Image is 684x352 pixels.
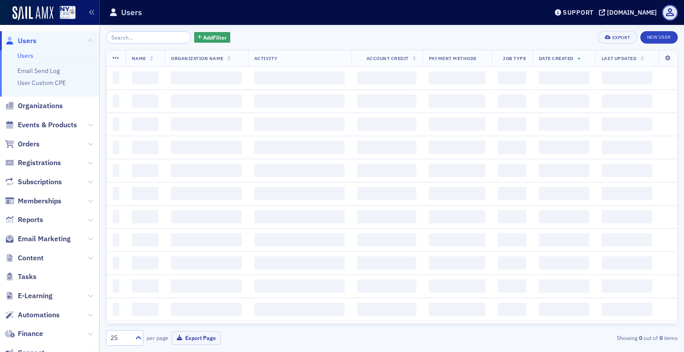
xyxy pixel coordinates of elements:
span: ‌ [429,303,485,316]
span: ‌ [171,233,242,247]
span: ‌ [113,164,119,177]
a: Organizations [5,101,63,111]
span: ‌ [357,71,416,85]
a: Users [17,52,33,60]
span: Profile [662,5,678,20]
span: ‌ [132,279,159,293]
span: ‌ [429,187,485,200]
a: Email Marketing [5,234,71,244]
span: ‌ [539,256,589,270]
span: ‌ [113,256,119,270]
span: ‌ [113,187,119,200]
span: Reports [18,215,43,225]
div: Showing out of items [493,334,678,342]
span: ‌ [171,210,242,223]
span: ‌ [429,256,485,270]
span: Tasks [18,272,37,282]
span: Activity [254,55,277,61]
span: ‌ [498,210,526,223]
span: ‌ [498,71,526,85]
span: ‌ [357,279,416,293]
span: Automations [18,310,60,320]
span: ‌ [254,117,345,131]
span: ‌ [539,187,589,200]
span: ‌ [357,256,416,270]
span: ‌ [357,187,416,200]
span: ‌ [132,94,159,108]
span: Organizations [18,101,63,111]
a: Finance [5,329,43,339]
span: ‌ [171,303,242,316]
span: ‌ [254,303,345,316]
span: ‌ [539,303,589,316]
span: ‌ [539,141,589,154]
a: New User [640,31,678,44]
span: ‌ [539,164,589,177]
a: E-Learning [5,291,53,301]
span: ‌ [429,94,485,108]
span: ‌ [429,71,485,85]
span: ‌ [113,71,119,85]
span: ‌ [602,187,652,200]
button: AddFilter [194,32,231,43]
span: ‌ [602,94,652,108]
span: ‌ [132,210,159,223]
a: Content [5,253,44,263]
span: ‌ [429,233,485,247]
img: SailAMX [60,6,76,20]
a: User Custom CPE [17,79,66,87]
span: Account Credit [366,55,409,61]
span: ‌ [171,71,242,85]
a: Registrations [5,158,61,168]
span: Finance [18,329,43,339]
strong: 0 [658,334,664,342]
button: Export [598,31,637,44]
span: Events & Products [18,120,77,130]
span: ‌ [429,117,485,131]
span: Content [18,253,44,263]
span: ‌ [357,303,416,316]
span: ‌ [113,210,119,223]
span: ‌ [498,117,526,131]
a: Users [5,36,37,46]
span: ‌ [357,210,416,223]
span: ‌ [132,187,159,200]
span: ‌ [602,164,652,177]
a: Orders [5,139,40,149]
span: ‌ [539,210,589,223]
a: Tasks [5,272,37,282]
span: ‌ [171,141,242,154]
span: ‌ [171,117,242,131]
span: ‌ [357,117,416,131]
span: ‌ [602,210,652,223]
span: ‌ [254,71,345,85]
span: ‌ [498,303,526,316]
span: ‌ [254,141,345,154]
span: Registrations [18,158,61,168]
strong: 0 [637,334,643,342]
span: ‌ [254,94,345,108]
span: ‌ [429,164,485,177]
span: Email Marketing [18,234,71,244]
a: View Homepage [53,6,76,21]
div: 25 [110,333,130,343]
span: ‌ [539,71,589,85]
span: ‌ [254,187,345,200]
span: Job Type [503,55,526,61]
span: ‌ [132,164,159,177]
span: Name [132,55,146,61]
span: ‌ [602,279,652,293]
img: SailAMX [12,6,53,20]
div: Export [612,35,631,40]
span: ‌ [498,164,526,177]
span: ‌ [254,164,345,177]
button: [DOMAIN_NAME] [599,9,660,16]
span: ‌ [539,117,589,131]
span: ‌ [132,303,159,316]
span: ‌ [498,279,526,293]
span: ‌ [132,233,159,247]
a: Automations [5,310,60,320]
span: Last Updated [602,55,636,61]
span: ‌ [429,210,485,223]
